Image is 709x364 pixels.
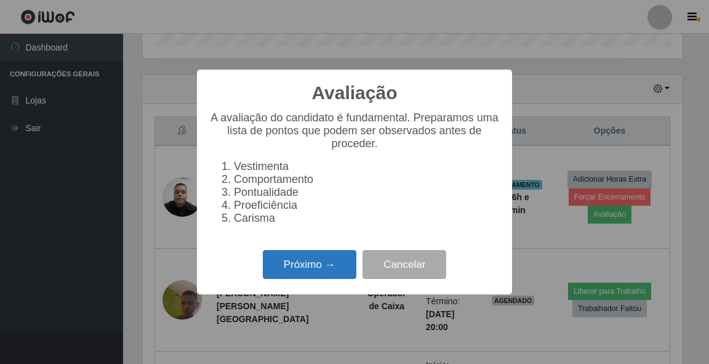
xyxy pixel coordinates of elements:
button: Cancelar [363,250,446,279]
li: Comportamento [234,173,500,186]
li: Carisma [234,212,500,225]
h2: Avaliação [312,82,398,104]
li: Vestimenta [234,160,500,173]
button: Próximo → [263,250,356,279]
p: A avaliação do candidato é fundamental. Preparamos uma lista de pontos que podem ser observados a... [209,111,500,150]
li: Proeficiência [234,199,500,212]
li: Pontualidade [234,186,500,199]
